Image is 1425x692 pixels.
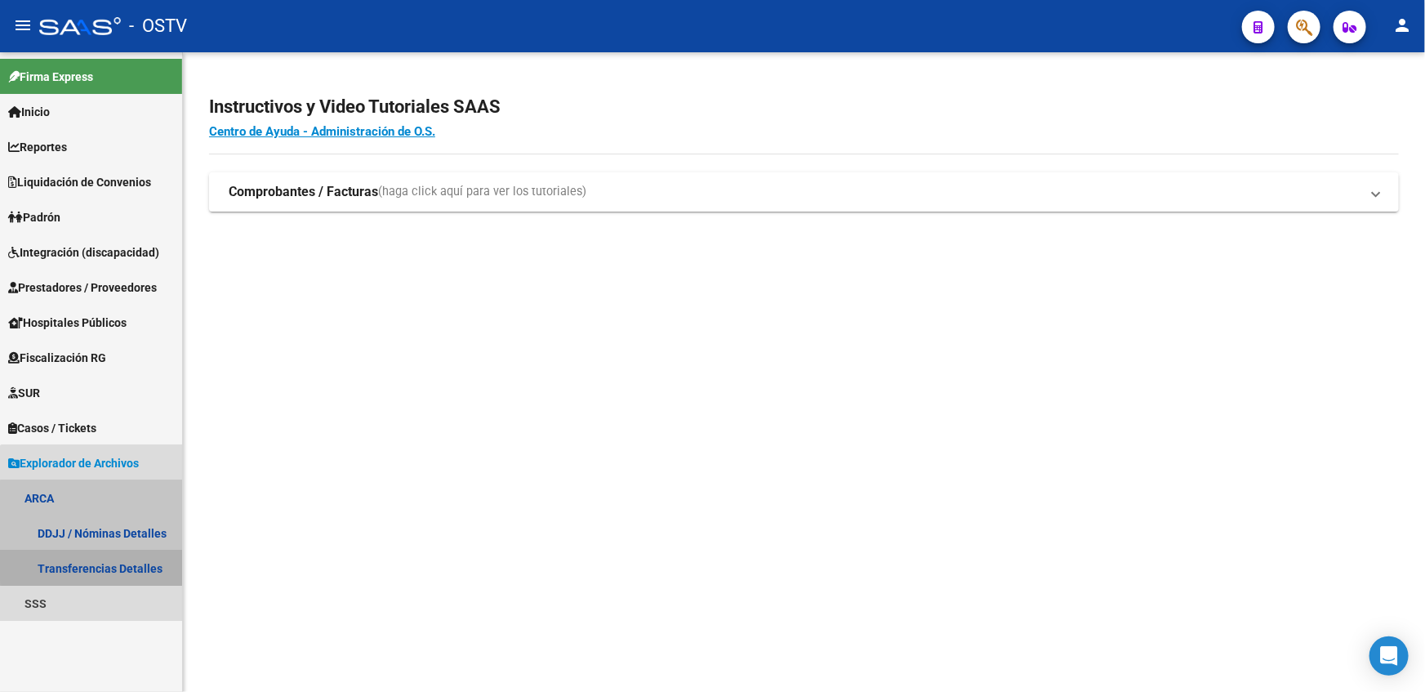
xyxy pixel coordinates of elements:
span: SUR [8,384,40,402]
span: Liquidación de Convenios [8,173,151,191]
mat-expansion-panel-header: Comprobantes / Facturas(haga click aquí para ver los tutoriales) [209,172,1399,212]
h2: Instructivos y Video Tutoriales SAAS [209,92,1399,123]
span: - OSTV [129,8,187,44]
span: Hospitales Públicos [8,314,127,332]
mat-icon: person [1392,16,1412,35]
strong: Comprobantes / Facturas [229,183,378,201]
span: Padrón [8,208,60,226]
span: (haga click aquí para ver los tutoriales) [378,183,586,201]
span: Inicio [8,103,50,121]
span: Integración (discapacidad) [8,243,159,261]
span: Explorador de Archivos [8,454,139,472]
span: Casos / Tickets [8,419,96,437]
mat-icon: menu [13,16,33,35]
span: Reportes [8,138,67,156]
a: Centro de Ayuda - Administración de O.S. [209,124,435,139]
span: Fiscalización RG [8,349,106,367]
div: Open Intercom Messenger [1369,636,1409,676]
span: Firma Express [8,68,93,86]
span: Prestadores / Proveedores [8,279,157,297]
